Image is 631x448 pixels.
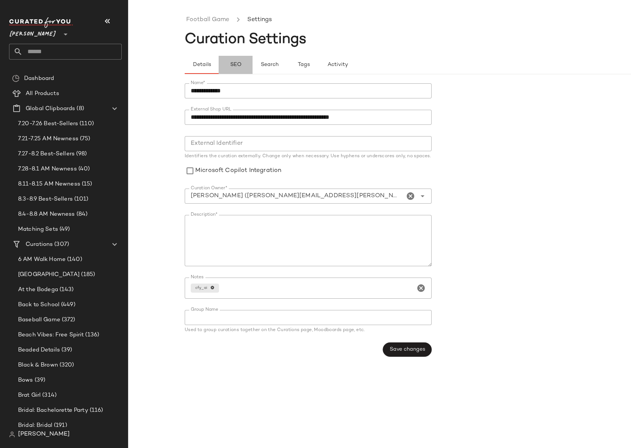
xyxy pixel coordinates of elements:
span: Brat Girl [18,391,41,400]
span: 8.4-8.8 AM Newness [18,210,75,219]
span: (15) [80,180,92,189]
span: (140) [66,255,82,264]
span: [PERSON_NAME] [18,430,70,439]
div: Identifiers the curation externally. Change only when necessary. Use hyphens or underscores only,... [185,154,432,159]
span: [PERSON_NAME] [9,26,57,39]
img: cfy_white_logo.C9jOOHJF.svg [9,17,73,28]
span: Beach Vibes: Free Spirit [18,331,84,339]
span: Beaded Details [18,346,60,354]
span: At the Bodega [18,285,58,294]
span: 8.3-8.9 Best-Sellers [18,195,73,204]
img: svg%3e [9,431,15,437]
span: 7.21-7.25 AM Newness [18,135,78,143]
span: SEO [230,62,241,68]
span: Bridal: Bridal [18,421,52,430]
a: Football Game [186,15,229,25]
img: svg%3e [12,75,20,82]
label: Microsoft Copilot Integration [195,163,281,180]
span: (39) [33,376,46,385]
span: Back to School [18,301,60,309]
span: 7.28-8.1 AM Newness [18,165,77,173]
span: (75) [78,135,90,143]
i: Clear Curation Owner* [406,192,415,201]
span: Activity [327,62,348,68]
span: (98) [75,150,87,158]
span: Bows [18,376,33,385]
span: (143) [58,285,74,294]
span: Search [260,62,279,68]
span: (40) [77,165,90,173]
span: [GEOGRAPHIC_DATA] [18,270,80,279]
span: All Products [26,89,59,98]
span: (39) [60,346,72,354]
span: 7.20-7.26 Best-Sellers [18,120,78,128]
span: (84) [75,210,88,219]
span: Black & Brown [18,361,58,370]
span: 7.27-8.2 Best-Sellers [18,150,75,158]
span: (320) [58,361,74,370]
span: Curation Settings [185,32,306,47]
span: (307) [53,240,69,249]
span: (314) [41,391,57,400]
span: 6 AM Walk Home [18,255,66,264]
span: Dashboard [24,74,54,83]
span: (185) [80,270,95,279]
button: Save changes [383,342,432,357]
span: 8.11-8.15 AM Newness [18,180,80,189]
div: Used to group curations together on the Curations page, Moodboards page, etc. [185,328,432,333]
span: (49) [58,225,70,234]
span: Details [192,62,211,68]
li: Settings [246,15,273,25]
span: (191) [52,421,67,430]
span: cfy_ai [195,285,210,291]
span: (110) [78,120,94,128]
span: (449) [60,301,75,309]
span: (372) [60,316,75,324]
span: Matching Sets [18,225,58,234]
i: Clear Notes [417,284,426,293]
span: (101) [73,195,89,204]
span: Save changes [389,347,425,353]
i: Open [418,192,427,201]
span: (8) [75,104,84,113]
span: Tags [297,62,309,68]
span: Global Clipboards [26,104,75,113]
span: Bridal: Bachelorette Party [18,406,88,415]
span: Curations [26,240,53,249]
span: (136) [84,331,99,339]
span: (116) [88,406,103,415]
span: Baseball Game [18,316,60,324]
